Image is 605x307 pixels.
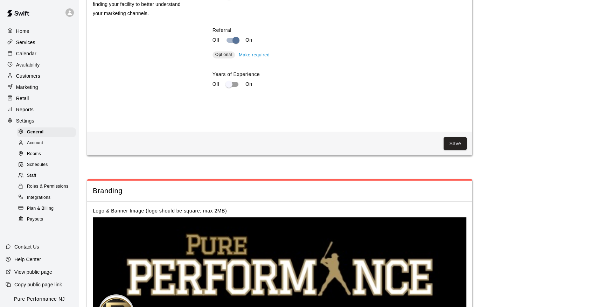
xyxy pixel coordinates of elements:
[6,93,73,104] a: Retail
[27,205,54,212] span: Plan & Billing
[215,52,232,57] span: Optional
[17,170,79,181] a: Staff
[17,160,79,170] a: Schedules
[14,295,65,303] p: Pure Performance NJ
[6,71,73,81] a: Customers
[27,216,43,223] span: Payouts
[17,182,76,191] div: Roles & Permissions
[213,36,220,44] p: Off
[17,193,76,203] div: Integrations
[17,215,76,224] div: Payouts
[213,71,467,78] label: Years of Experience
[6,26,73,36] a: Home
[27,161,48,168] span: Schedules
[14,256,41,263] p: Help Center
[444,137,467,150] button: Save
[27,194,51,201] span: Integrations
[27,151,41,158] span: Rooms
[27,140,43,147] span: Account
[17,138,79,148] a: Account
[16,39,35,46] p: Services
[6,104,73,115] a: Reports
[16,50,36,57] p: Calendar
[17,149,76,159] div: Rooms
[16,28,29,35] p: Home
[17,181,79,192] a: Roles & Permissions
[213,27,467,34] label: Referral
[27,183,68,190] span: Roles & Permissions
[16,95,29,102] p: Retail
[6,82,73,92] a: Marketing
[17,203,79,214] a: Plan & Billing
[17,127,76,137] div: General
[27,172,36,179] span: Staff
[14,281,62,288] p: Copy public page link
[237,50,271,61] button: Make required
[93,208,227,214] label: Logo & Banner Image (logo should be square; max 2MB)
[93,186,467,196] span: Branding
[14,268,52,275] p: View public page
[17,160,76,170] div: Schedules
[17,138,76,148] div: Account
[245,81,252,88] p: On
[6,60,73,70] a: Availability
[16,61,40,68] p: Availability
[16,72,40,79] p: Customers
[6,37,73,48] a: Services
[17,149,79,160] a: Rooms
[17,192,79,203] a: Integrations
[16,106,34,113] p: Reports
[6,116,73,126] a: Settings
[16,117,34,124] p: Settings
[213,81,220,88] p: Off
[6,48,73,59] a: Calendar
[17,127,79,138] a: General
[14,243,39,250] p: Contact Us
[16,84,38,91] p: Marketing
[27,129,44,136] span: General
[17,214,79,225] a: Payouts
[17,171,76,181] div: Staff
[17,204,76,214] div: Plan & Billing
[245,36,252,44] p: On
